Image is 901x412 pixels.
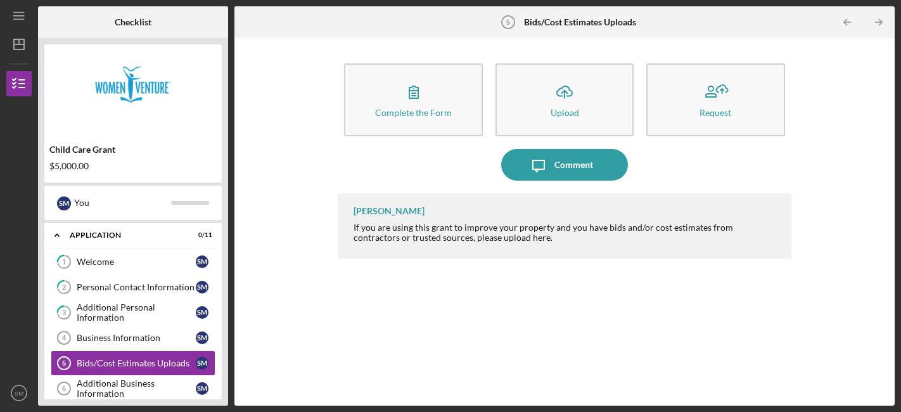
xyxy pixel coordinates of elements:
[501,149,628,181] button: Comment
[196,357,208,370] div: S M
[354,222,778,243] div: If you are using this grant to improve your property and you have bids and/or cost estimates from...
[62,283,66,292] tspan: 2
[354,206,425,216] div: [PERSON_NAME]
[49,145,217,155] div: Child Care Grant
[77,333,196,343] div: Business Information
[196,382,208,395] div: S M
[51,249,215,274] a: 1WelcomeSM
[51,300,215,325] a: 3Additional Personal InformationSM
[189,231,212,239] div: 0 / 11
[62,334,67,342] tspan: 4
[77,378,196,399] div: Additional Business Information
[344,63,482,136] button: Complete the Form
[646,63,784,136] button: Request
[57,196,71,210] div: S M
[196,281,208,293] div: S M
[70,231,181,239] div: Application
[62,385,66,392] tspan: 6
[554,149,593,181] div: Comment
[196,332,208,344] div: S M
[44,51,222,127] img: Product logo
[196,306,208,319] div: S M
[115,17,151,27] b: Checklist
[49,161,217,171] div: $5,000.00
[62,359,66,367] tspan: 5
[375,108,452,117] div: Complete the Form
[700,108,731,117] div: Request
[506,18,510,26] tspan: 5
[551,108,579,117] div: Upload
[77,358,196,368] div: Bids/Cost Estimates Uploads
[524,17,636,27] b: Bids/Cost Estimates Uploads
[6,380,32,406] button: SM
[77,282,196,292] div: Personal Contact Information
[62,258,66,266] tspan: 1
[77,302,196,323] div: Additional Personal Information
[62,309,66,317] tspan: 3
[495,63,634,136] button: Upload
[51,376,215,401] a: 6Additional Business InformationSM
[51,351,215,376] a: 5Bids/Cost Estimates UploadsSM
[74,192,171,214] div: You
[196,255,208,268] div: S M
[77,257,196,267] div: Welcome
[51,274,215,300] a: 2Personal Contact InformationSM
[51,325,215,351] a: 4Business InformationSM
[15,390,23,397] text: SM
